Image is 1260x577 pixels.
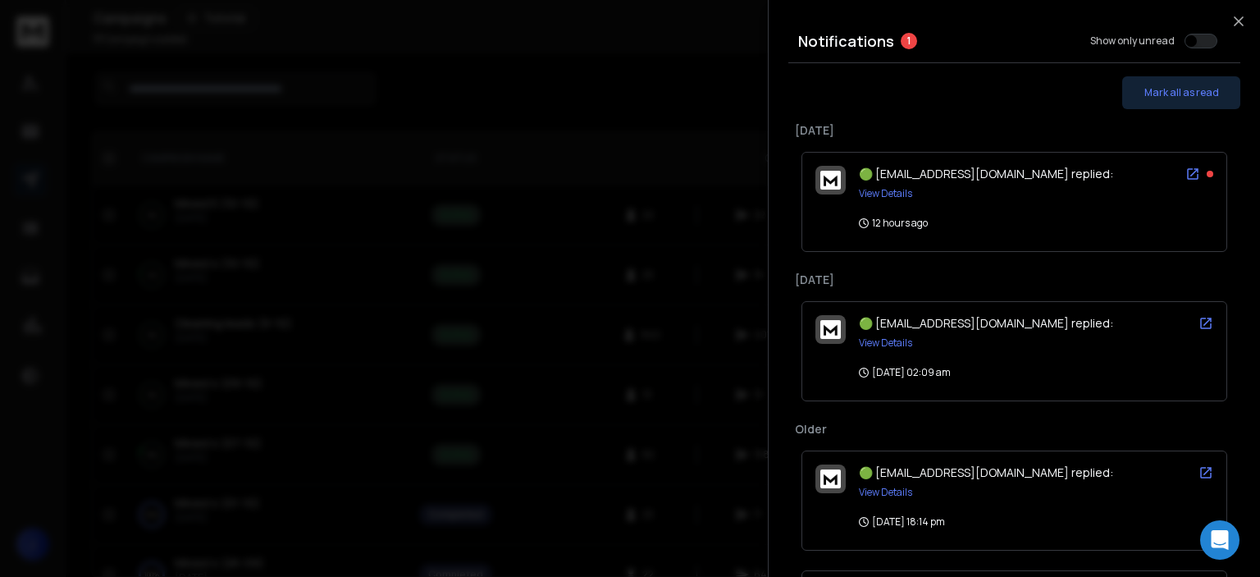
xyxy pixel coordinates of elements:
[820,320,841,339] img: logo
[820,469,841,488] img: logo
[859,217,928,230] p: 12 hours ago
[859,187,912,200] button: View Details
[859,366,951,379] p: [DATE] 02:09 am
[1144,86,1219,99] span: Mark all as read
[795,421,1234,437] p: Older
[798,30,894,53] h3: Notifications
[795,272,1234,288] p: [DATE]
[859,465,1113,480] span: 🟢 [EMAIL_ADDRESS][DOMAIN_NAME] replied:
[859,515,945,529] p: [DATE] 18:14 pm
[859,166,1113,181] span: 🟢 [EMAIL_ADDRESS][DOMAIN_NAME] replied:
[859,337,912,350] button: View Details
[1200,520,1239,560] div: Open Intercom Messenger
[901,33,917,49] span: 1
[1090,34,1175,48] label: Show only unread
[1122,76,1240,109] button: Mark all as read
[859,315,1113,331] span: 🟢 [EMAIL_ADDRESS][DOMAIN_NAME] replied:
[859,486,912,499] button: View Details
[820,171,841,190] img: logo
[795,122,1234,139] p: [DATE]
